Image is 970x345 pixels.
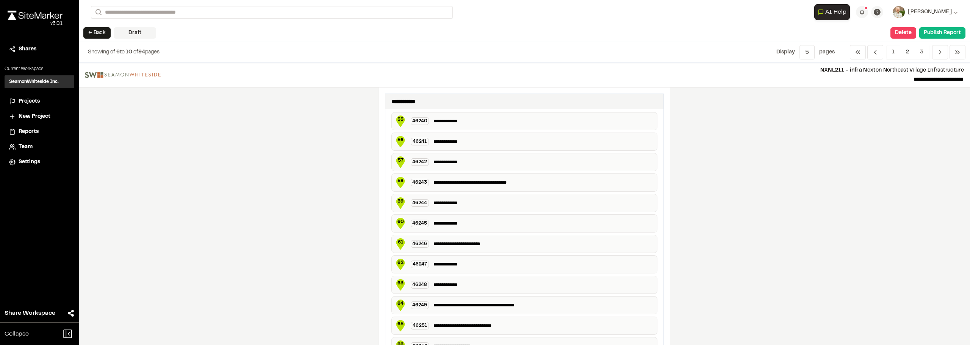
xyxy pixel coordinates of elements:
span: 94 [138,50,145,55]
p: Display [776,48,795,56]
button: Search [91,6,105,19]
span: Team [19,143,33,151]
span: 57 [395,157,406,164]
span: 6 [116,50,120,55]
div: 46244 [411,199,429,207]
span: 62 [395,259,406,266]
span: 60 [395,219,406,225]
div: 46240 [411,117,429,125]
span: Settings [19,158,40,166]
span: 10 [126,50,132,55]
div: Oh geez...please don't... [8,20,63,27]
a: New Project [9,112,70,121]
span: Showing of [88,50,116,55]
p: Nexton Northeast Village Infrastructure [167,66,964,75]
div: 46243 [411,179,429,186]
span: AI Help [825,8,846,17]
span: 56 [395,137,406,144]
button: Publish Report [919,27,965,39]
a: Projects [9,97,70,106]
span: Projects [19,97,40,106]
p: Current Workspace [5,66,74,72]
p: page s [819,48,835,56]
button: ← Back [83,27,111,39]
span: 55 [395,116,406,123]
div: 46241 [411,138,429,145]
button: Delete [890,27,916,39]
h3: SeamonWhiteside Inc. [9,78,59,85]
img: rebrand.png [8,11,63,20]
div: 46251 [411,322,429,329]
span: 1 [886,45,900,59]
span: 64 [395,300,406,307]
p: to of pages [88,48,160,56]
span: New Project [19,112,50,121]
div: 46245 [411,220,429,227]
a: Settings [9,158,70,166]
img: file [85,72,161,78]
span: 61 [395,239,406,246]
span: Collapse [5,329,29,339]
button: Open AI Assistant [814,4,850,20]
a: Shares [9,45,70,53]
span: NXNL211 - infra [820,68,862,73]
span: 65 [395,321,406,328]
span: 63 [395,280,406,287]
nav: Navigation [850,45,965,59]
div: 46248 [411,281,429,289]
div: 46247 [411,261,429,268]
div: 46246 [411,240,429,248]
div: Draft [114,27,156,39]
span: Shares [19,45,36,53]
span: Reports [19,128,39,136]
a: Team [9,143,70,151]
div: 46242 [411,158,429,166]
span: 2 [900,45,915,59]
span: 58 [395,178,406,184]
div: Open AI Assistant [814,4,853,20]
span: Share Workspace [5,309,55,318]
div: 46249 [411,301,429,309]
a: Reports [9,128,70,136]
span: 3 [914,45,929,59]
button: 5 [799,45,815,59]
button: [PERSON_NAME] [893,6,958,18]
span: [PERSON_NAME] [908,8,952,16]
span: 59 [395,198,406,205]
img: User [893,6,905,18]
